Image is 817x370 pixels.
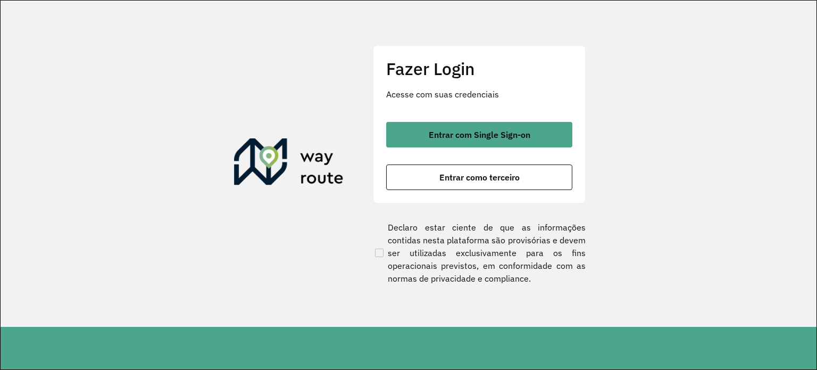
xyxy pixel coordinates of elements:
button: botão [386,165,572,190]
img: Roteirizador AmbevTech [234,138,344,190]
font: Fazer Login [386,57,475,80]
button: botão [386,122,572,147]
font: Entrar com Single Sign-on [429,129,530,140]
font: Acesse com suas credenciais [386,89,499,100]
font: Entrar como terceiro [439,172,520,183]
font: Declaro estar ciente de que as informações contidas nesta plataforma são provisórias e devem ser ... [388,222,586,284]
